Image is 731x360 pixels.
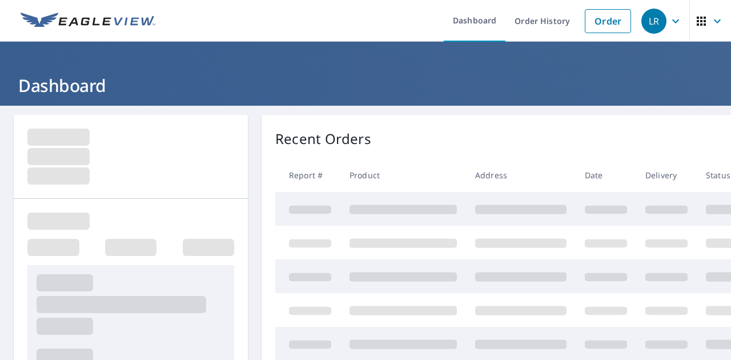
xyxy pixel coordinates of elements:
h1: Dashboard [14,74,717,97]
a: Order [585,9,631,33]
th: Product [340,158,466,192]
th: Address [466,158,576,192]
img: EV Logo [21,13,155,30]
p: Recent Orders [275,129,371,149]
div: LR [641,9,666,34]
th: Delivery [636,158,697,192]
th: Date [576,158,636,192]
th: Report # [275,158,340,192]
